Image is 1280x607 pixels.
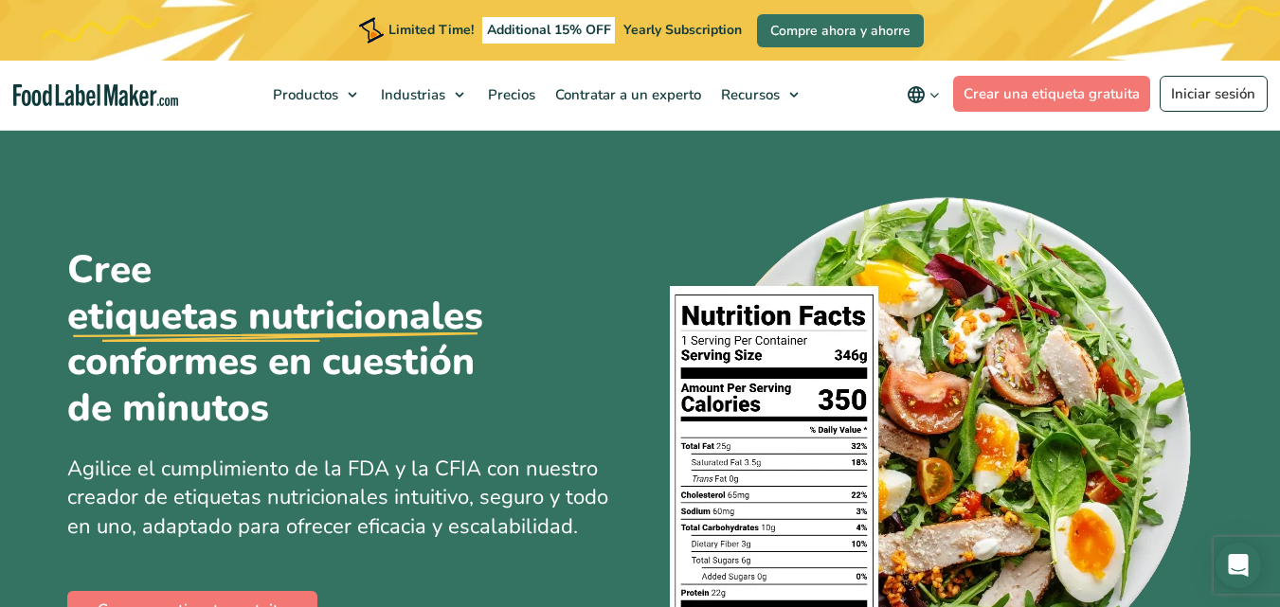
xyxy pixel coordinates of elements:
[1216,543,1261,588] div: Open Intercom Messenger
[953,76,1151,112] a: Crear una etiqueta gratuita
[375,85,447,104] span: Industrias
[388,21,474,39] span: Limited Time!
[1160,76,1268,112] a: Iniciar sesión
[371,61,474,129] a: Industrias
[482,85,537,104] span: Precios
[712,61,808,129] a: Recursos
[263,61,367,129] a: Productos
[715,85,782,104] span: Recursos
[67,294,483,340] u: etiquetas nutricionales
[757,14,924,47] a: Compre ahora y ahorre
[482,17,616,44] span: Additional 15% OFF
[267,85,340,104] span: Productos
[67,247,522,432] h1: Cree conformes en cuestión de minutos
[550,85,703,104] span: Contratar a un experto
[546,61,707,129] a: Contratar a un experto
[478,61,541,129] a: Precios
[623,21,742,39] span: Yearly Subscription
[67,455,608,542] span: Agilice el cumplimiento de la FDA y la CFIA con nuestro creador de etiquetas nutricionales intuit...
